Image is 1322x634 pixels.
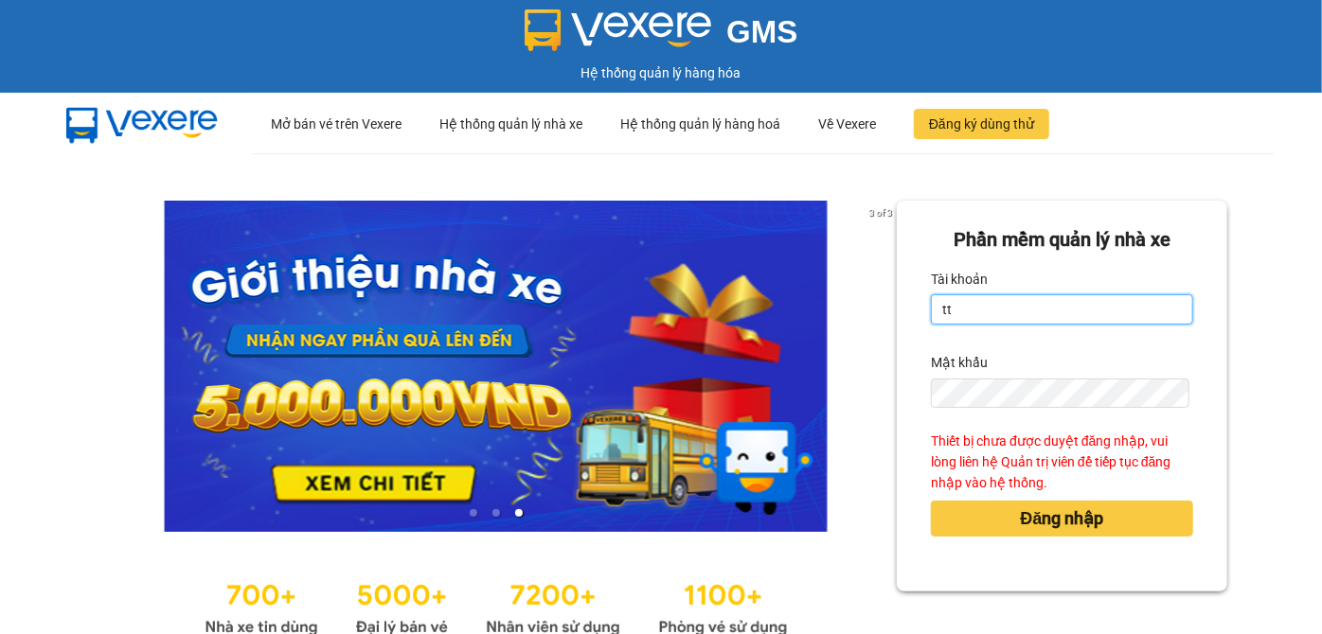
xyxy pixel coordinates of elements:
div: Thiết bị chưa được duyệt đăng nhập, vui lòng liên hệ Quản trị viên để tiếp tục đăng nhập vào hệ t... [931,431,1193,493]
li: slide item 1 [470,509,477,517]
img: logo 2 [525,9,712,51]
span: GMS [726,14,797,49]
span: Đăng nhập [1021,505,1104,532]
input: Tài khoản [931,294,1193,325]
li: slide item 3 [515,509,523,517]
div: Phần mềm quản lý nhà xe [931,225,1193,255]
div: Mở bán vé trên Vexere [271,94,402,154]
div: Về Vexere [818,94,876,154]
li: slide item 2 [492,509,500,517]
div: Hệ thống quản lý hàng hoá [620,94,780,154]
span: Đăng ký dùng thử [929,114,1034,134]
img: mbUUG5Q.png [47,93,237,155]
button: next slide / item [870,201,897,532]
input: Mật khẩu [931,379,1189,408]
p: 3 of 3 [864,201,897,225]
label: Mật khẩu [931,347,988,378]
a: GMS [525,28,798,44]
div: Hệ thống quản lý nhà xe [439,94,582,154]
label: Tài khoản [931,264,988,294]
div: Hệ thống quản lý hàng hóa [5,62,1317,83]
button: previous slide / item [95,201,121,532]
button: Đăng ký dùng thử [914,109,1049,139]
button: Đăng nhập [931,501,1193,537]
